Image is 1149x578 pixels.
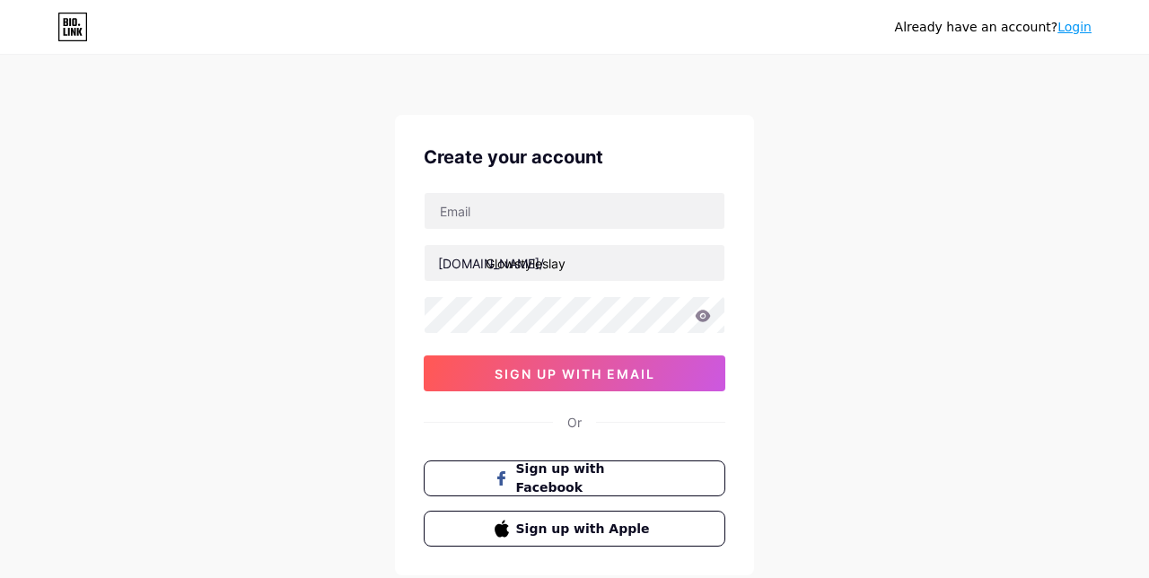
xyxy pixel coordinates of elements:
span: sign up with email [495,366,655,381]
a: Login [1057,20,1092,34]
div: Create your account [424,144,725,171]
input: username [425,245,724,281]
input: Email [425,193,724,229]
button: sign up with email [424,355,725,391]
div: Already have an account? [895,18,1092,37]
span: Sign up with Facebook [516,460,655,497]
button: Sign up with Apple [424,511,725,547]
button: Sign up with Facebook [424,460,725,496]
div: Or [567,413,582,432]
span: Sign up with Apple [516,520,655,539]
div: [DOMAIN_NAME]/ [438,254,544,273]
